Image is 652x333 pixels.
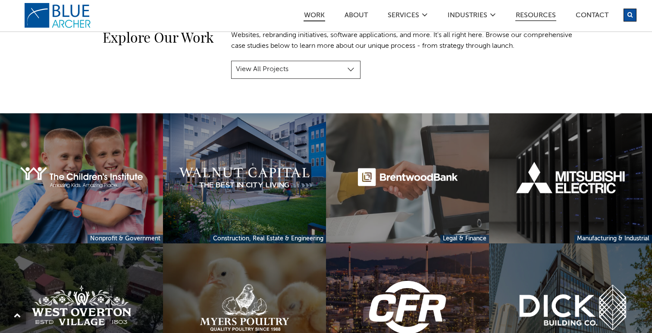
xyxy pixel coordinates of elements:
p: Websites, rebranding initiatives, software applications, and more. It's all right here. Browse ou... [231,30,576,52]
a: SERVICES [387,12,420,21]
a: logo [24,3,93,28]
a: Construction, Real Estate & Engineering [210,235,326,244]
a: ABOUT [344,12,368,21]
a: Contact [575,12,609,21]
a: Manufacturing & Industrial [574,235,652,244]
h2: Explore Our Work [24,30,214,44]
a: Industries [447,12,488,21]
a: Resources [515,12,556,21]
a: Nonprofit & Government [88,235,163,244]
a: Work [304,12,325,22]
a: Legal & Finance [440,235,489,244]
